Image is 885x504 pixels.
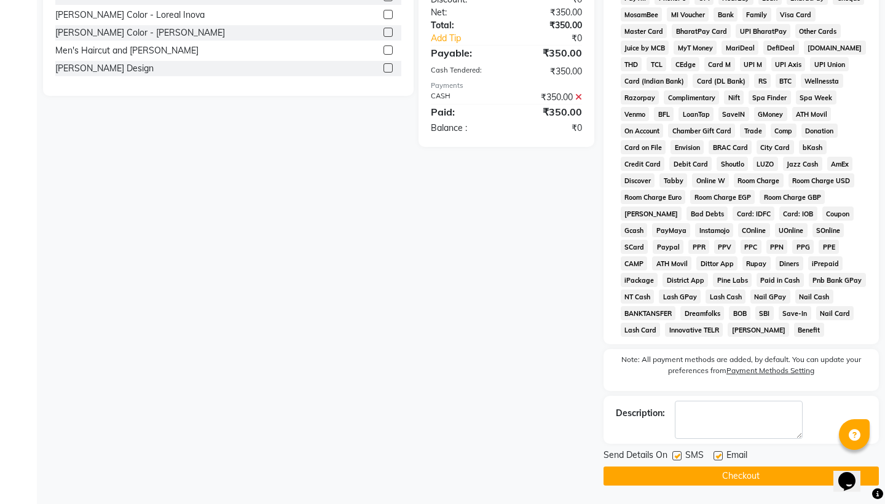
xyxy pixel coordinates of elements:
span: SaveIN [718,107,749,121]
div: Net: [422,6,506,19]
span: Juice by MCB [621,41,669,55]
span: UPI Union [810,57,849,71]
span: Benefit [794,323,824,337]
span: Lash GPay [659,289,701,304]
span: Paid in Cash [757,273,804,287]
span: Innovative TELR [665,323,723,337]
span: DefiDeal [763,41,799,55]
span: Envision [671,140,704,154]
span: RS [754,74,771,88]
div: Cash Tendered: [422,65,506,78]
span: Discover [621,173,655,187]
span: Bad Debts [686,207,728,221]
span: Shoutlo [717,157,748,171]
span: Razorpay [621,90,659,104]
span: On Account [621,124,664,138]
span: Nift [724,90,744,104]
span: Nail Cash [795,289,833,304]
span: Credit Card [621,157,665,171]
span: BRAC Card [709,140,752,154]
span: Venmo [621,107,650,121]
div: ₹350.00 [506,19,591,32]
span: CAMP [621,256,648,270]
span: Dreamfolks [680,306,724,320]
div: ₹350.00 [506,65,591,78]
span: Tabby [659,173,687,187]
span: Room Charge EGP [690,190,755,204]
span: ATH Movil [652,256,691,270]
span: bKash [799,140,827,154]
span: PayMaya [652,223,690,237]
label: Payment Methods Setting [726,365,814,376]
span: Trade [740,124,766,138]
span: [PERSON_NAME] [728,323,789,337]
span: Card: IOB [779,207,817,221]
div: ₹350.00 [506,6,591,19]
span: Spa Week [796,90,836,104]
label: Note: All payment methods are added, by default. You can update your preferences from [616,354,867,381]
span: Complimentary [664,90,719,104]
span: Bank [714,7,737,22]
span: Card (DL Bank) [693,74,749,88]
span: ATH Movil [792,107,832,121]
span: Pine Labs [713,273,752,287]
span: Comp [771,124,796,138]
span: PPR [688,240,709,254]
div: ₹350.00 [506,91,591,104]
span: City Card [757,140,794,154]
span: [DOMAIN_NAME] [804,41,866,55]
span: UPI BharatPay [736,24,790,38]
span: [PERSON_NAME] [621,207,682,221]
span: MI Voucher [667,7,709,22]
div: [PERSON_NAME] Color - Loreal Inova [55,9,205,22]
span: District App [663,273,708,287]
a: Add Tip [422,32,521,45]
span: Card M [704,57,735,71]
div: [PERSON_NAME] Design [55,62,154,75]
span: Card: IDFC [733,207,774,221]
div: ₹0 [521,32,591,45]
span: Jazz Cash [783,157,822,171]
span: PPG [792,240,814,254]
span: NT Cash [621,289,655,304]
span: iPrepaid [808,256,843,270]
span: COnline [738,223,770,237]
span: MyT Money [674,41,717,55]
span: Chamber Gift Card [668,124,735,138]
span: Dittor App [696,256,737,270]
span: Family [742,7,771,22]
div: Payments [431,81,582,91]
span: SBI [755,306,774,320]
button: Checkout [604,467,879,486]
span: Send Details On [604,449,667,464]
span: BharatPay Card [672,24,731,38]
span: Card on File [621,140,666,154]
span: Visa Card [776,7,816,22]
span: Save-In [779,306,811,320]
span: LoanTap [678,107,714,121]
span: UPI Axis [771,57,806,71]
span: Donation [801,124,838,138]
iframe: chat widget [833,455,873,492]
span: Lash Card [621,323,661,337]
span: Room Charge USD [789,173,854,187]
span: AmEx [827,157,853,171]
span: SMS [685,449,704,464]
span: BOB [729,306,750,320]
span: Coupon [822,207,854,221]
div: ₹0 [506,122,591,135]
span: TCL [647,57,666,71]
span: LUZO [753,157,778,171]
span: Instamojo [695,223,733,237]
span: GMoney [754,107,787,121]
div: Men's Haircut and [PERSON_NAME] [55,44,199,57]
span: Room Charge GBP [760,190,825,204]
span: Lash Cash [706,289,745,304]
span: Card (Indian Bank) [621,74,688,88]
div: Description: [616,407,665,420]
span: Online W [692,173,729,187]
span: Gcash [621,223,648,237]
div: CASH [422,91,506,104]
span: Nail Card [816,306,854,320]
span: BFL [654,107,674,121]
